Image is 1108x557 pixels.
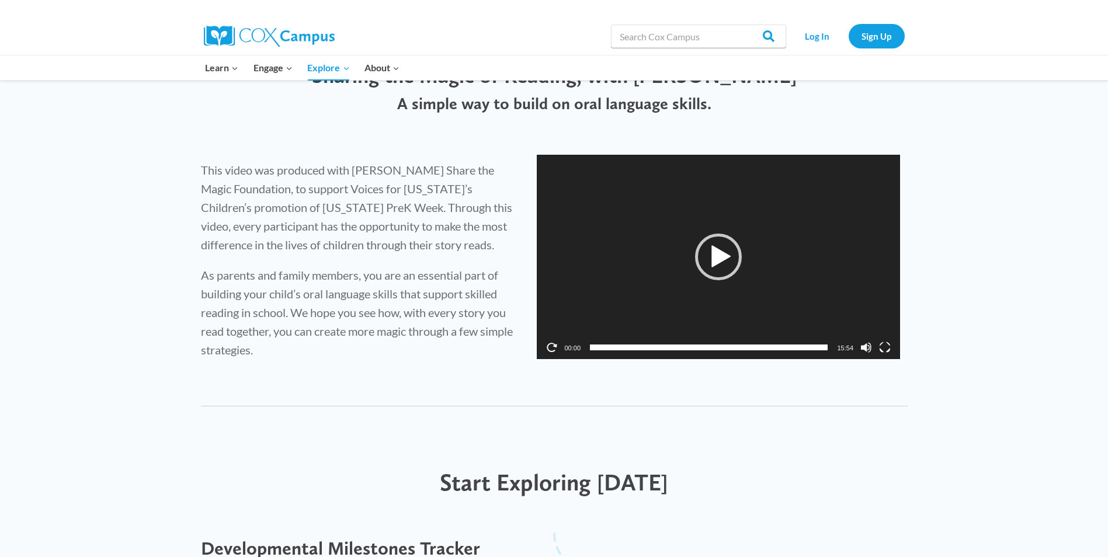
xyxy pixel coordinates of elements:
[565,344,581,351] span: 00:00
[695,234,742,280] div: Play
[198,55,246,80] button: Child menu of Learn
[546,342,558,353] button: Play
[860,342,872,353] button: Mute
[837,344,853,351] span: 15:54
[879,342,891,353] button: Fullscreen
[537,155,901,359] div: Video Player
[204,26,335,47] img: Cox Campus
[300,55,357,80] button: Child menu of Explore
[849,24,905,48] a: Sign Up
[440,468,668,496] span: Start Exploring [DATE]
[611,25,786,48] input: Search Cox Campus
[590,344,828,350] span: Time Slider
[792,24,843,48] a: Log In
[201,161,513,254] p: This video was produced with [PERSON_NAME] Share the Magic Foundation, to support Voices for [US_...
[201,266,513,359] p: As parents and family members, you are an essential part of building your child’s oral language s...
[397,93,711,113] span: A simple way to build on oral language skills.
[246,55,300,80] button: Child menu of Engage
[198,55,407,80] nav: Primary Navigation
[792,24,905,48] nav: Secondary Navigation
[357,55,407,80] button: Child menu of About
